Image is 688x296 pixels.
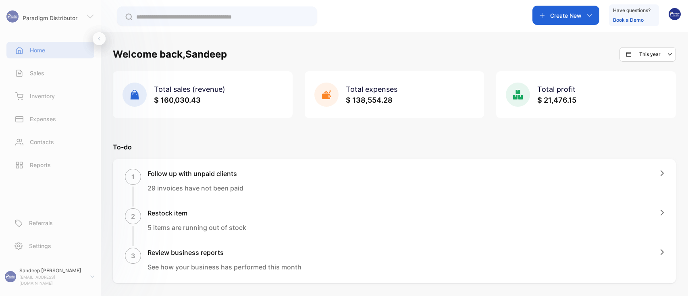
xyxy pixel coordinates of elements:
[29,219,53,227] p: Referrals
[537,85,576,93] span: Total profit
[5,271,16,282] img: profile
[131,251,135,261] p: 3
[113,47,227,62] h1: Welcome back, Sandeep
[154,96,201,104] span: $ 160,030.43
[532,6,599,25] button: Create New
[30,138,54,146] p: Contacts
[29,242,51,250] p: Settings
[131,172,135,182] p: 1
[30,115,56,123] p: Expenses
[131,211,135,221] p: 2
[669,6,681,25] button: avatar
[148,262,301,272] p: See how your business has performed this month
[537,96,576,104] span: $ 21,476.15
[619,47,676,62] button: This year
[346,96,393,104] span: $ 138,554.28
[113,142,676,152] p: To-do
[613,17,644,23] a: Book a Demo
[30,69,44,77] p: Sales
[19,267,84,274] p: Sandeep [PERSON_NAME]
[148,169,243,178] h1: Follow up with unpaid clients
[669,8,681,20] img: avatar
[23,14,77,22] p: Paradigm Distributor
[30,92,55,100] p: Inventory
[148,248,301,257] h1: Review business reports
[148,208,246,218] h1: Restock item
[148,183,243,193] p: 29 invoices have not been paid
[639,51,661,58] p: This year
[19,274,84,286] p: [EMAIL_ADDRESS][DOMAIN_NAME]
[346,85,397,93] span: Total expenses
[550,11,582,20] p: Create New
[30,46,45,54] p: Home
[613,6,651,14] p: Have questions?
[154,85,225,93] span: Total sales (revenue)
[30,161,51,169] p: Reports
[148,223,246,232] p: 5 items are running out of stock
[6,10,19,23] img: logo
